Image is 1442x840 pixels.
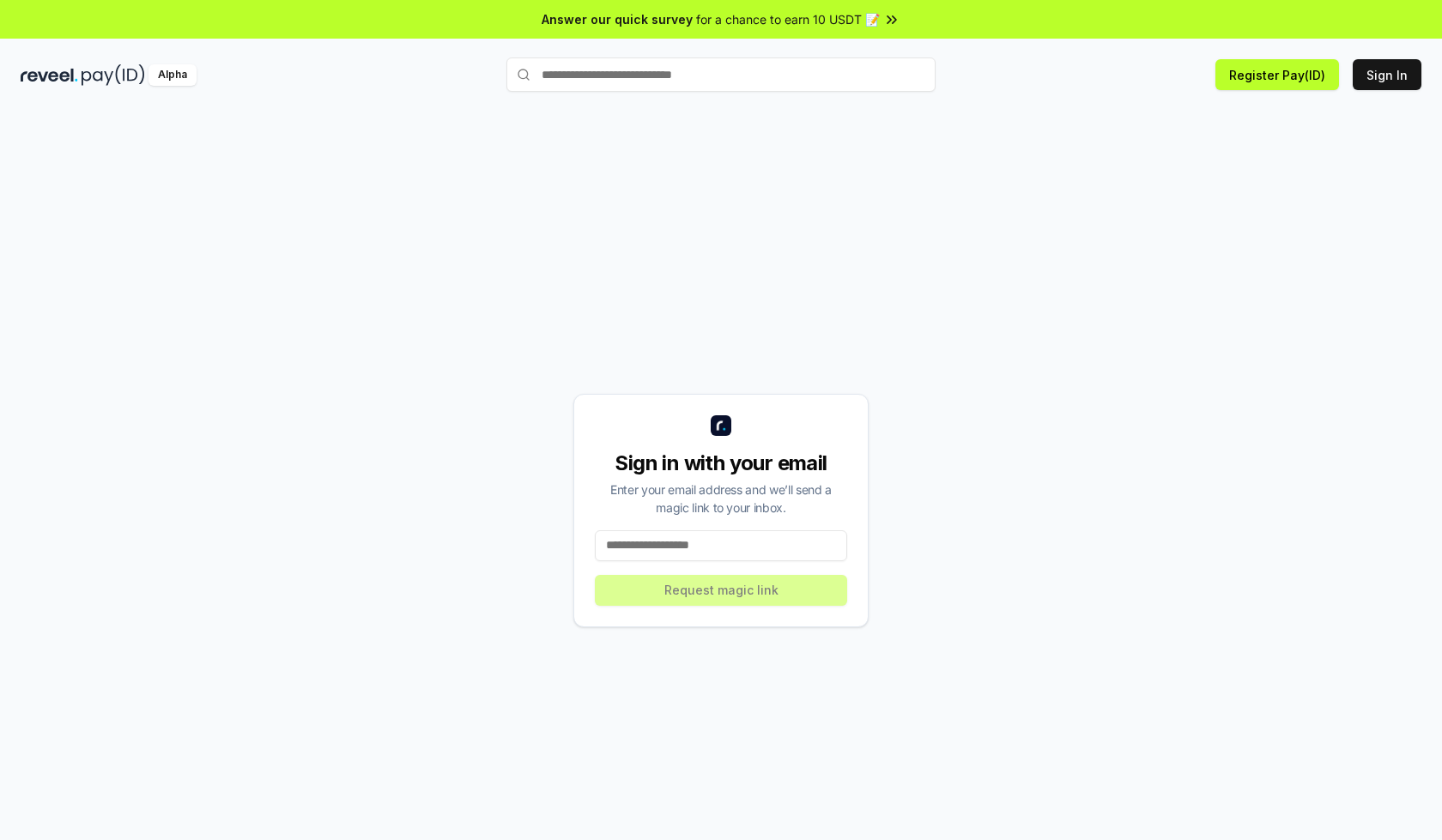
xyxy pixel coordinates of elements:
img: logo_small [711,415,731,436]
span: Answer our quick survey [542,10,693,28]
img: reveel_dark [21,64,78,86]
div: Enter your email address and we’ll send a magic link to your inbox. [595,480,847,517]
div: Alpha [148,64,197,86]
button: Sign In [1353,59,1421,90]
button: Register Pay(ID) [1215,59,1339,90]
span: for a chance to earn 10 USDT 📝 [696,10,880,28]
img: pay_id [82,64,145,86]
div: Sign in with your email [595,450,847,477]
